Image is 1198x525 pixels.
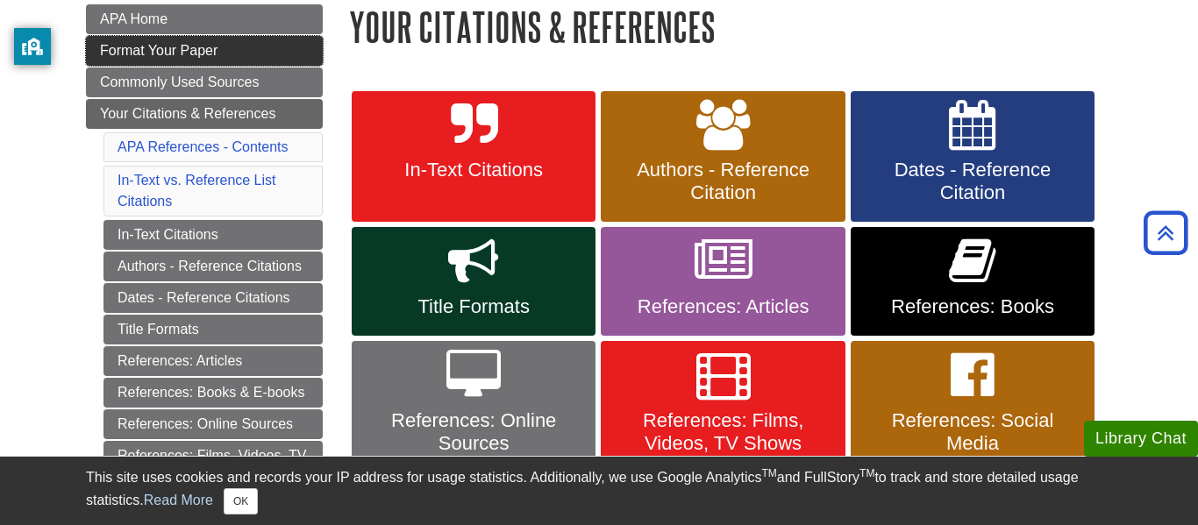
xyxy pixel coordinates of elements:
[118,139,288,154] a: APA References - Contents
[224,488,258,514] button: Close
[851,227,1095,336] a: References: Books
[614,409,831,455] span: References: Films, Videos, TV Shows
[1084,421,1198,457] button: Library Chat
[859,467,874,479] sup: TM
[86,36,323,66] a: Format Your Paper
[103,315,323,344] a: Title Formats
[761,467,776,479] sup: TM
[86,467,1112,514] div: This site uses cookies and records your IP address for usage statistics. Additionally, we use Goo...
[103,252,323,281] a: Authors - Reference Citations
[352,341,595,472] a: References: Online Sources
[100,43,217,58] span: Format Your Paper
[144,493,213,507] a: Read More
[100,74,259,89] span: Commonly Used Sources
[614,295,831,318] span: References: Articles
[103,283,323,313] a: Dates - Reference Citations
[103,220,323,250] a: In-Text Citations
[86,4,323,34] a: APA Home
[352,91,595,223] a: In-Text Citations
[614,159,831,204] span: Authors - Reference Citation
[86,99,323,129] a: Your Citations & References
[352,227,595,336] a: Title Formats
[601,91,845,223] a: Authors - Reference Citation
[14,28,51,65] button: privacy banner
[103,441,323,492] a: References: Films, Videos, TV Shows
[103,409,323,439] a: References: Online Sources
[103,378,323,408] a: References: Books & E-books
[601,227,845,336] a: References: Articles
[864,409,1081,455] span: References: Social Media
[601,341,845,472] a: References: Films, Videos, TV Shows
[851,91,1095,223] a: Dates - Reference Citation
[349,4,1112,49] h1: Your Citations & References
[365,159,582,181] span: In-Text Citations
[103,346,323,376] a: References: Articles
[864,295,1081,318] span: References: Books
[851,341,1095,472] a: References: Social Media
[100,11,168,26] span: APA Home
[1137,221,1194,245] a: Back to Top
[118,173,276,209] a: In-Text vs. Reference List Citations
[86,67,323,97] a: Commonly Used Sources
[100,106,275,121] span: Your Citations & References
[365,295,582,318] span: Title Formats
[864,159,1081,204] span: Dates - Reference Citation
[365,409,582,455] span: References: Online Sources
